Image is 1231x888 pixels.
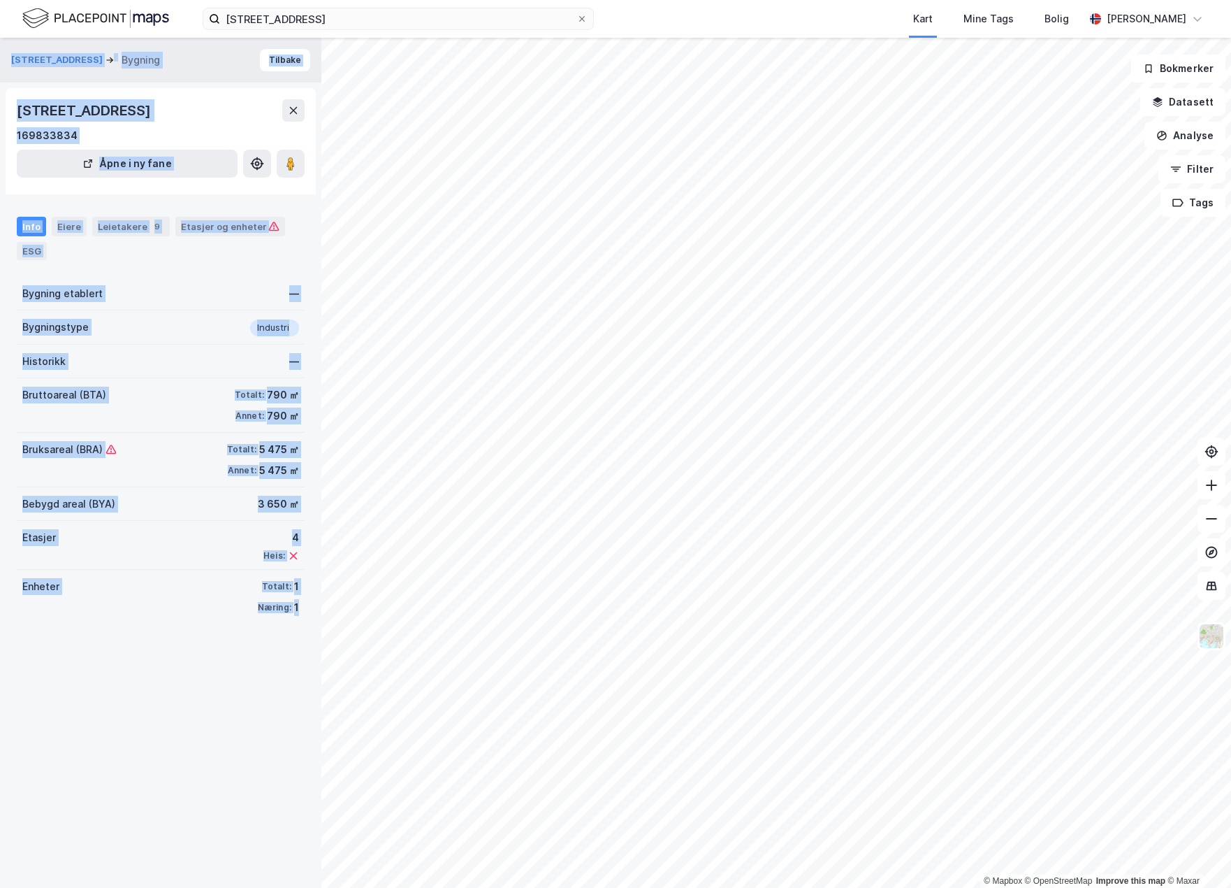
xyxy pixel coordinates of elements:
[294,599,299,616] div: 1
[122,52,160,69] div: Bygning
[181,220,279,233] div: Etasjer og enheter
[228,465,256,476] div: Annet:
[1161,821,1231,888] div: Kontrollprogram for chat
[963,10,1014,27] div: Mine Tags
[984,876,1022,886] a: Mapbox
[913,10,933,27] div: Kart
[267,387,299,403] div: 790 ㎡
[17,127,78,144] div: 169833834
[11,53,105,67] button: [STREET_ADDRESS]
[263,529,299,546] div: 4
[22,353,66,370] div: Historikk
[1131,55,1225,83] button: Bokmerker
[262,581,291,592] div: Totalt:
[235,410,264,422] div: Annet:
[150,220,164,234] div: 9
[260,49,310,71] button: Tilbake
[17,150,238,178] button: Åpne i ny fane
[22,441,117,458] div: Bruksareal (BRA)
[1160,189,1225,217] button: Tags
[263,550,285,561] div: Heis:
[22,529,56,546] div: Etasjer
[92,217,170,236] div: Leietakere
[294,578,299,595] div: 1
[17,99,154,122] div: [STREET_ADDRESS]
[22,578,59,595] div: Enheter
[52,217,87,236] div: Eiere
[258,496,299,513] div: 3 650 ㎡
[1140,88,1225,116] button: Datasett
[235,389,264,401] div: Totalt:
[1044,10,1069,27] div: Bolig
[17,242,47,260] div: ESG
[1161,821,1231,888] iframe: Chat Widget
[1158,155,1225,183] button: Filter
[220,8,576,29] input: Søk på adresse, matrikkel, gårdeiere, leietakere eller personer
[22,496,115,513] div: Bebygd areal (BYA)
[1025,876,1093,886] a: OpenStreetMap
[22,319,89,336] div: Bygningstype
[22,285,103,302] div: Bygning etablert
[289,285,299,302] div: —
[259,462,299,479] div: 5 475 ㎡
[259,441,299,458] div: 5 475 ㎡
[22,387,106,403] div: Bruttoareal (BTA)
[22,6,169,31] img: logo.f888ab2527a4732fd821a326f86c7f29.svg
[1144,122,1225,150] button: Analyse
[1096,876,1165,886] a: Improve this map
[1107,10,1186,27] div: [PERSON_NAME]
[258,602,291,613] div: Næring:
[267,408,299,424] div: 790 ㎡
[289,353,299,370] div: —
[17,217,46,236] div: Info
[227,444,256,455] div: Totalt:
[1198,623,1225,650] img: Z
